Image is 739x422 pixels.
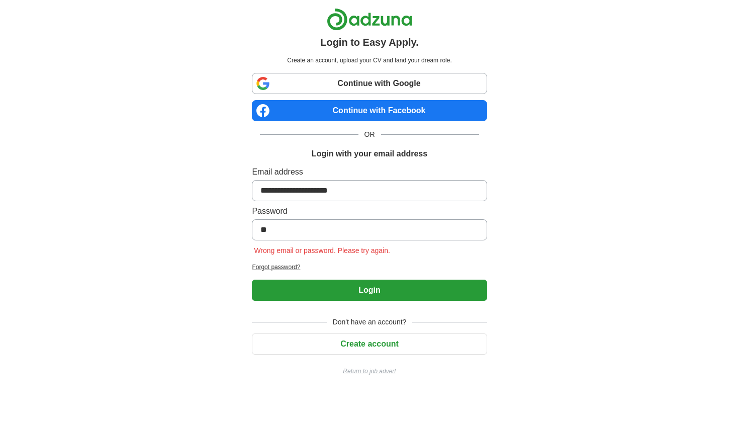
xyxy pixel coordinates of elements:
[252,340,487,348] a: Create account
[358,129,381,140] span: OR
[252,166,487,178] label: Email address
[252,100,487,121] a: Continue with Facebook
[254,56,485,65] p: Create an account, upload your CV and land your dream role.
[320,35,419,50] h1: Login to Easy Apply.
[252,246,392,255] span: Wrong email or password. Please try again.
[252,205,487,217] label: Password
[252,280,487,301] button: Login
[312,148,427,160] h1: Login with your email address
[327,317,413,327] span: Don't have an account?
[252,333,487,355] button: Create account
[327,8,412,31] img: Adzuna logo
[252,263,487,272] a: Forgot password?
[252,367,487,376] a: Return to job advert
[252,73,487,94] a: Continue with Google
